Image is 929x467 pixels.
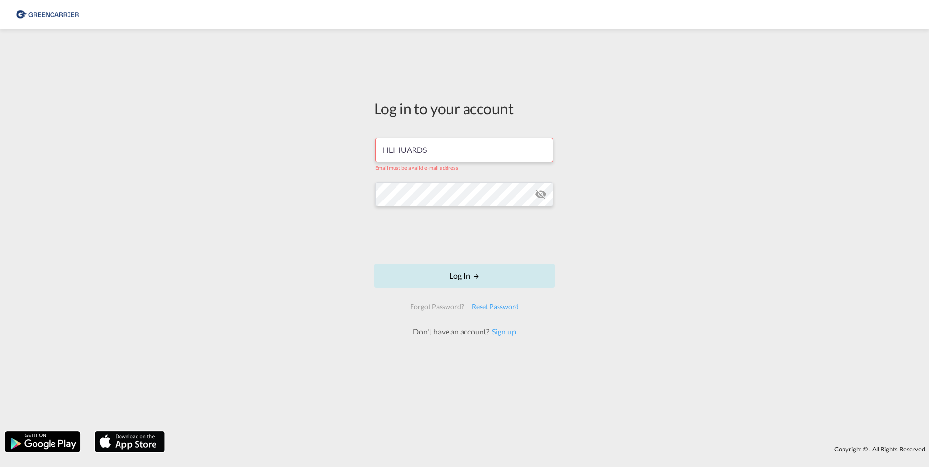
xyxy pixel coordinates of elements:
[15,4,80,26] img: 8cf206808afe11efa76fcd1e3d746489.png
[375,165,458,171] span: Email must be a valid e-mail address
[402,326,526,337] div: Don't have an account?
[406,298,467,316] div: Forgot Password?
[374,264,555,288] button: LOGIN
[374,98,555,118] div: Log in to your account
[535,188,547,200] md-icon: icon-eye-off
[94,430,166,453] img: apple.png
[468,298,523,316] div: Reset Password
[170,441,929,457] div: Copyright © . All Rights Reserved
[489,327,516,336] a: Sign up
[391,216,538,254] iframe: reCAPTCHA
[375,138,553,162] input: Enter email/phone number
[4,430,81,453] img: google.png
